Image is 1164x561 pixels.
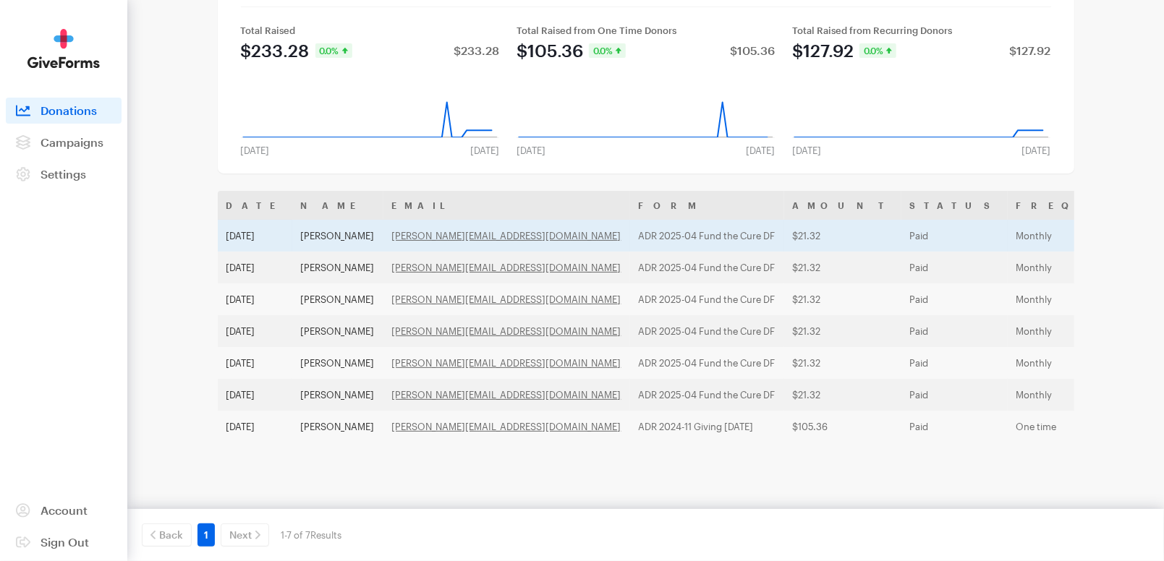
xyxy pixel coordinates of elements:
img: GiveForms [27,29,100,69]
div: $233.28 [241,42,310,59]
a: [PERSON_NAME][EMAIL_ADDRESS][DOMAIN_NAME] [392,262,621,273]
td: [PERSON_NAME] [292,347,383,379]
td: ADR 2025-04 Fund the Cure DF [630,315,784,347]
td: [PERSON_NAME] [292,220,383,252]
td: ADR 2025-04 Fund the Cure DF [630,379,784,411]
th: Date [218,191,292,220]
a: Sign Out [6,529,122,555]
span: Settings [41,167,86,181]
div: Total Raised from Recurring Donors [792,25,1050,36]
td: $21.32 [784,220,901,252]
a: [PERSON_NAME][EMAIL_ADDRESS][DOMAIN_NAME] [392,357,621,369]
td: [DATE] [218,411,292,442]
td: Paid [901,379,1008,411]
td: $105.36 [784,411,901,442]
div: $105.36 [517,42,583,59]
span: Campaigns [41,135,103,149]
span: Account [41,503,88,517]
td: ADR 2025-04 Fund the Cure DF [630,252,784,283]
a: Donations [6,98,122,124]
div: [DATE] [1013,145,1059,156]
span: Sign Out [41,535,89,549]
div: 1-7 of 7 [281,523,341,547]
td: Paid [901,347,1008,379]
th: Status [901,191,1008,220]
a: Settings [6,161,122,187]
td: [PERSON_NAME] [292,379,383,411]
td: Paid [901,315,1008,347]
div: 0.0% [589,43,626,58]
td: [DATE] [218,379,292,411]
a: Account [6,497,122,523]
a: [PERSON_NAME][EMAIL_ADDRESS][DOMAIN_NAME] [392,389,621,401]
div: $233.28 [454,45,499,56]
td: Paid [901,283,1008,315]
td: [DATE] [218,252,292,283]
th: Name [292,191,383,220]
td: [DATE] [218,347,292,379]
a: [PERSON_NAME][EMAIL_ADDRESS][DOMAIN_NAME] [392,294,621,305]
td: ADR 2024-11 Giving [DATE] [630,411,784,442]
div: [DATE] [783,145,830,156]
td: $21.32 [784,252,901,283]
td: ADR 2025-04 Fund the Cure DF [630,220,784,252]
a: [PERSON_NAME][EMAIL_ADDRESS][DOMAIN_NAME] [392,325,621,337]
div: Total Raised [241,25,499,36]
div: 0.0% [859,43,896,58]
th: Email [383,191,630,220]
th: Form [630,191,784,220]
div: 0.0% [315,43,352,58]
a: [PERSON_NAME][EMAIL_ADDRESS][DOMAIN_NAME] [392,230,621,241]
td: Paid [901,220,1008,252]
td: [PERSON_NAME] [292,252,383,283]
div: Total Raised from One Time Donors [517,25,775,36]
td: Paid [901,411,1008,442]
div: [DATE] [462,145,508,156]
th: Amount [784,191,901,220]
div: [DATE] [737,145,783,156]
a: Campaigns [6,129,122,155]
div: $105.36 [730,45,775,56]
td: $21.32 [784,315,901,347]
td: ADR 2025-04 Fund the Cure DF [630,347,784,379]
td: [DATE] [218,220,292,252]
a: [PERSON_NAME][EMAIL_ADDRESS][DOMAIN_NAME] [392,421,621,432]
td: $21.32 [784,347,901,379]
td: [DATE] [218,283,292,315]
div: $127.92 [1009,45,1050,56]
span: Donations [41,103,97,117]
div: $127.92 [792,42,854,59]
div: [DATE] [232,145,279,156]
div: [DATE] [508,145,554,156]
td: ADR 2025-04 Fund the Cure DF [630,283,784,315]
td: $21.32 [784,283,901,315]
td: [PERSON_NAME] [292,411,383,442]
td: Paid [901,252,1008,283]
td: $21.32 [784,379,901,411]
td: [DATE] [218,315,292,347]
td: [PERSON_NAME] [292,283,383,315]
td: [PERSON_NAME] [292,315,383,347]
span: Results [310,529,341,541]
